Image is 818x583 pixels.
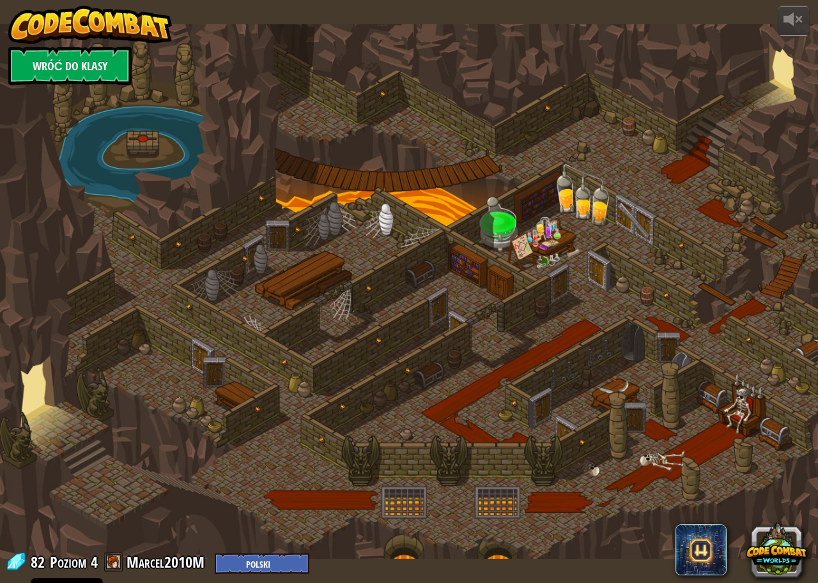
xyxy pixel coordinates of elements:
button: Dopasuj głośność [778,6,810,36]
span: 82 [31,552,49,572]
a: Marcel2010M [127,552,208,572]
a: Wróć do klasy [8,47,132,85]
span: 4 [91,552,98,572]
img: CodeCombat - Learn how to code by playing a game [8,6,172,44]
span: Poziom [50,552,86,573]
